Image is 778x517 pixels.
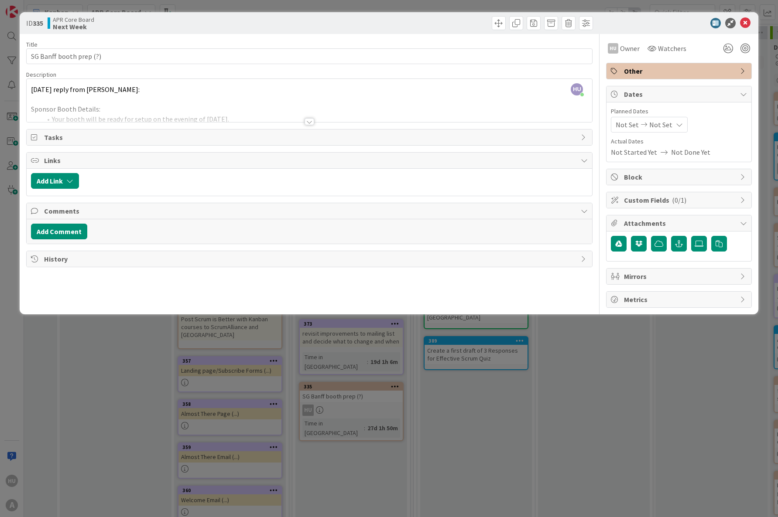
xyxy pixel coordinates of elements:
span: Planned Dates [611,107,747,116]
span: [DATE] reply from [PERSON_NAME]: [31,85,140,94]
span: HU [571,83,583,95]
span: Attachments [624,218,736,228]
span: Watchers [658,43,686,54]
span: Links [44,155,577,166]
span: Not Set [616,119,639,130]
label: Title [26,41,38,48]
span: ( 0/1 ) [672,196,686,204]
span: Mirrors [624,271,736,282]
button: Add Comment [31,224,87,239]
button: Add Link [31,173,79,189]
span: Block [624,172,736,182]
input: type card name here... [26,48,593,64]
span: APR Core Board [53,16,94,23]
div: HU [608,43,618,54]
span: Actual Dates [611,137,747,146]
span: Tasks [44,132,577,143]
span: Metrics [624,294,736,305]
span: ID [26,18,43,28]
b: Next Week [53,23,94,30]
span: Not Set [649,119,672,130]
span: Dates [624,89,736,99]
span: Not Done Yet [671,147,710,157]
span: Description [26,71,56,78]
span: History [44,254,577,264]
span: Custom Fields [624,195,736,205]
span: Not Started Yet [611,147,657,157]
span: Owner [620,43,640,54]
span: Comments [44,206,577,216]
b: 335 [33,19,43,27]
span: Other [624,66,736,76]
